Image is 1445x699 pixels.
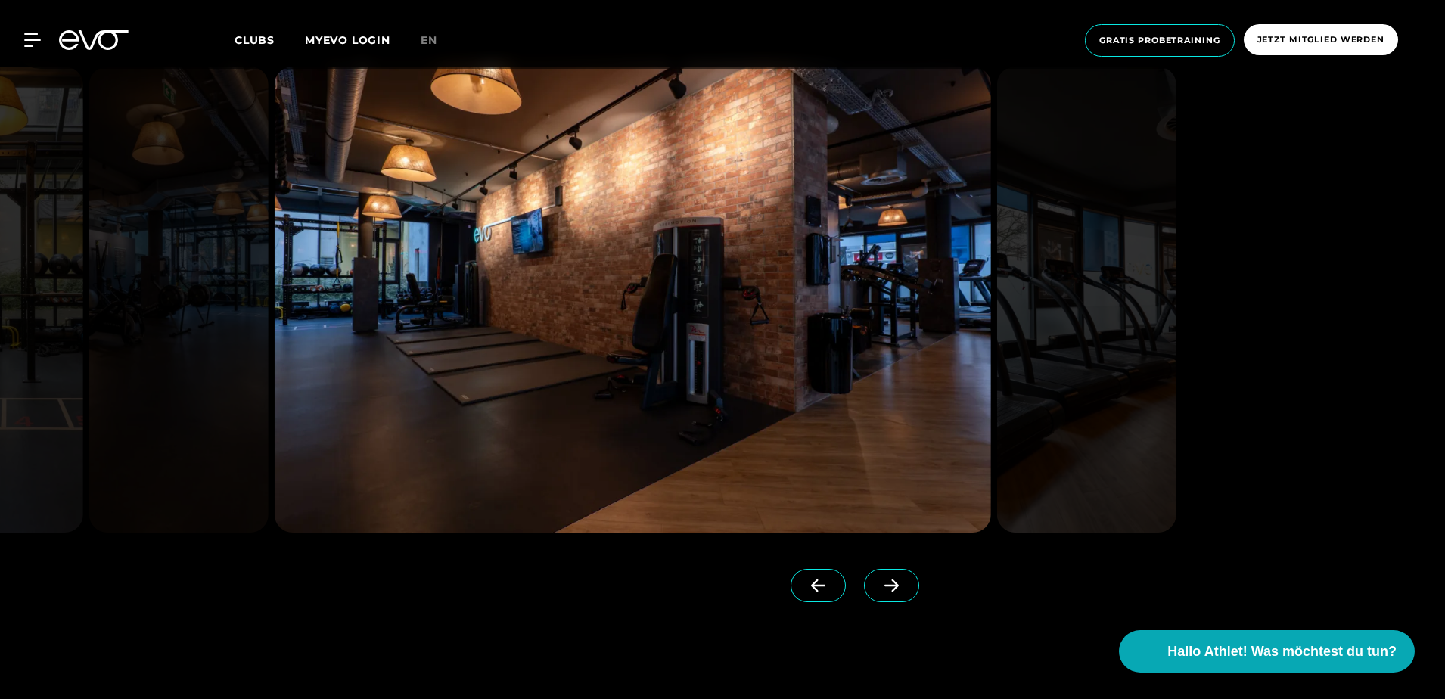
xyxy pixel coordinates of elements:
a: MYEVO LOGIN [305,33,390,47]
span: Jetzt Mitglied werden [1257,33,1384,46]
a: Gratis Probetraining [1080,24,1239,57]
a: en [421,32,455,49]
span: en [421,33,437,47]
a: Clubs [235,33,305,47]
a: Jetzt Mitglied werden [1239,24,1403,57]
img: evofitness [275,67,991,533]
span: Clubs [235,33,275,47]
img: evofitness [997,67,1176,533]
button: Hallo Athlet! Was möchtest du tun? [1119,630,1415,673]
img: evofitness [89,67,269,533]
span: Hallo Athlet! Was möchtest du tun? [1167,642,1397,662]
span: Gratis Probetraining [1099,34,1220,47]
